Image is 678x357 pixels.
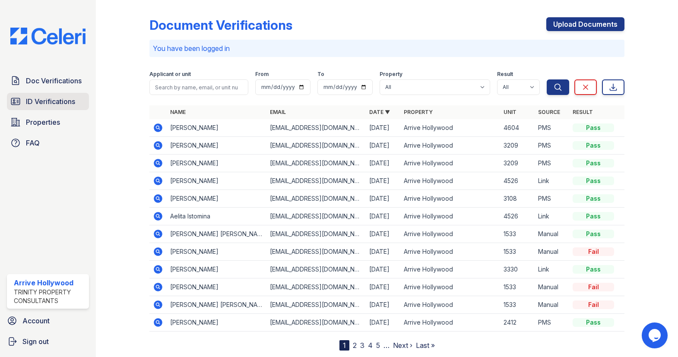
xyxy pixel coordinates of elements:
div: Document Verifications [149,17,292,33]
td: Link [535,261,569,278]
td: 2412 [500,314,535,332]
a: Email [270,109,286,115]
td: Arrive Hollywood [400,172,500,190]
td: [DATE] [366,155,400,172]
td: Arrive Hollywood [400,243,500,261]
a: 4 [368,341,373,350]
td: [EMAIL_ADDRESS][DOMAIN_NAME] [266,208,366,225]
td: Arrive Hollywood [400,261,500,278]
iframe: chat widget [642,322,669,348]
td: Arrive Hollywood [400,225,500,243]
td: Arrive Hollywood [400,278,500,296]
label: Property [380,71,402,78]
td: 3108 [500,190,535,208]
label: From [255,71,269,78]
td: [EMAIL_ADDRESS][DOMAIN_NAME] [266,278,366,296]
div: Pass [573,194,614,203]
td: [EMAIL_ADDRESS][DOMAIN_NAME] [266,261,366,278]
td: [PERSON_NAME] [167,261,266,278]
td: [DATE] [366,190,400,208]
td: [EMAIL_ADDRESS][DOMAIN_NAME] [266,172,366,190]
label: Applicant or unit [149,71,191,78]
div: Pass [573,159,614,167]
div: Pass [573,318,614,327]
td: [DATE] [366,172,400,190]
td: 3209 [500,155,535,172]
td: [EMAIL_ADDRESS][DOMAIN_NAME] [266,243,366,261]
td: [DATE] [366,314,400,332]
td: [DATE] [366,261,400,278]
td: [PERSON_NAME] [167,172,266,190]
a: Unit [504,109,516,115]
a: Next › [393,341,412,350]
a: 3 [360,341,364,350]
td: [PERSON_NAME] [167,243,266,261]
td: Manual [535,278,569,296]
td: 3209 [500,137,535,155]
span: Account [22,316,50,326]
a: Last » [416,341,435,350]
td: [PERSON_NAME] [167,314,266,332]
a: Source [538,109,560,115]
td: [DATE] [366,278,400,296]
td: [PERSON_NAME] [167,119,266,137]
td: [PERSON_NAME] [PERSON_NAME] [167,296,266,314]
a: 5 [376,341,380,350]
div: Fail [573,247,614,256]
td: [DATE] [366,119,400,137]
div: Trinity Property Consultants [14,288,86,305]
td: PMS [535,314,569,332]
a: Doc Verifications [7,72,89,89]
td: Arrive Hollywood [400,137,500,155]
a: Account [3,312,92,329]
td: 1533 [500,278,535,296]
td: [PERSON_NAME] [PERSON_NAME] [167,225,266,243]
a: 2 [353,341,357,350]
div: Pass [573,230,614,238]
div: Pass [573,265,614,274]
div: 1 [339,340,349,351]
td: PMS [535,155,569,172]
img: CE_Logo_Blue-a8612792a0a2168367f1c8372b55b34899dd931a85d93a1a3d3e32e68fde9ad4.png [3,28,92,44]
td: Link [535,172,569,190]
td: Arrive Hollywood [400,296,500,314]
td: [PERSON_NAME] [167,278,266,296]
td: 1533 [500,225,535,243]
a: Sign out [3,333,92,350]
td: Arrive Hollywood [400,190,500,208]
td: [PERSON_NAME] [167,190,266,208]
td: [EMAIL_ADDRESS][DOMAIN_NAME] [266,155,366,172]
td: [EMAIL_ADDRESS][DOMAIN_NAME] [266,137,366,155]
span: FAQ [26,138,40,148]
div: Fail [573,283,614,291]
td: [EMAIL_ADDRESS][DOMAIN_NAME] [266,296,366,314]
p: You have been logged in [153,43,621,54]
a: Property [404,109,433,115]
div: Pass [573,177,614,185]
td: [DATE] [366,243,400,261]
td: [EMAIL_ADDRESS][DOMAIN_NAME] [266,119,366,137]
td: [EMAIL_ADDRESS][DOMAIN_NAME] [266,314,366,332]
a: FAQ [7,134,89,152]
span: ID Verifications [26,96,75,107]
td: [DATE] [366,137,400,155]
span: Sign out [22,336,49,347]
td: [DATE] [366,225,400,243]
td: Arrive Hollywood [400,208,500,225]
span: Properties [26,117,60,127]
a: ID Verifications [7,93,89,110]
td: 4526 [500,172,535,190]
td: PMS [535,137,569,155]
td: Aelita Istomina [167,208,266,225]
label: Result [497,71,513,78]
a: Name [170,109,186,115]
td: 1533 [500,296,535,314]
td: Link [535,208,569,225]
a: Date ▼ [369,109,390,115]
td: 1533 [500,243,535,261]
input: Search by name, email, or unit number [149,79,249,95]
div: Pass [573,212,614,221]
td: PMS [535,119,569,137]
div: Arrive Hollywood [14,278,86,288]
